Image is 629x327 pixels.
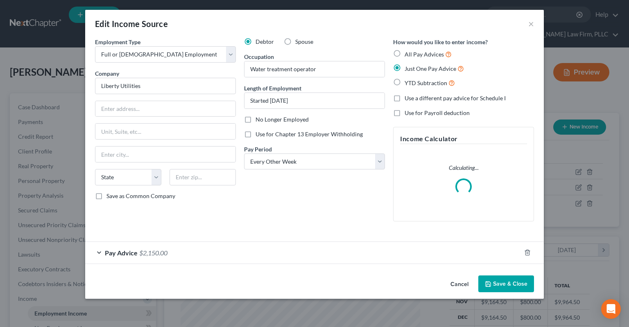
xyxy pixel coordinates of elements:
button: Cancel [444,276,475,293]
span: Spouse [295,38,313,45]
label: Length of Employment [244,84,301,92]
span: Use for Payroll deduction [405,109,470,116]
span: Save as Common Company [106,192,175,199]
input: Enter city... [95,147,235,162]
span: Pay Advice [105,249,138,257]
span: Employment Type [95,38,140,45]
div: Edit Income Source [95,18,168,29]
button: Save & Close [478,275,534,293]
p: Calculating... [400,164,527,172]
input: Enter address... [95,101,235,117]
span: $2,150.00 [139,249,167,257]
span: Use a different pay advice for Schedule I [405,95,506,101]
span: No Longer Employed [256,116,309,123]
input: Unit, Suite, etc... [95,124,235,139]
span: Pay Period [244,146,272,153]
span: All Pay Advices [405,51,444,58]
span: Debtor [256,38,274,45]
button: × [528,19,534,29]
div: Open Intercom Messenger [601,299,621,319]
h5: Income Calculator [400,134,527,144]
span: Just One Pay Advice [405,65,456,72]
input: -- [244,61,385,77]
label: How would you like to enter income? [393,38,488,46]
input: Search company by name... [95,78,236,94]
span: Company [95,70,119,77]
input: ex: 2 years [244,93,385,108]
input: Enter zip... [170,169,236,185]
label: Occupation [244,52,274,61]
span: YTD Subtraction [405,79,447,86]
span: Use for Chapter 13 Employer Withholding [256,131,363,138]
